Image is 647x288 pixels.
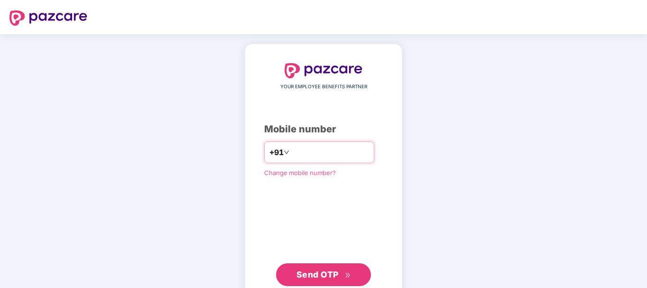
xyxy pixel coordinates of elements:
span: double-right [345,272,351,279]
button: Send OTPdouble-right [276,263,371,286]
span: down [284,149,289,155]
img: logo [285,63,362,78]
div: Mobile number [264,122,383,137]
a: Change mobile number? [264,169,336,177]
img: logo [9,10,87,26]
span: Send OTP [296,269,339,279]
span: YOUR EMPLOYEE BENEFITS PARTNER [280,83,367,91]
span: +91 [269,147,284,158]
